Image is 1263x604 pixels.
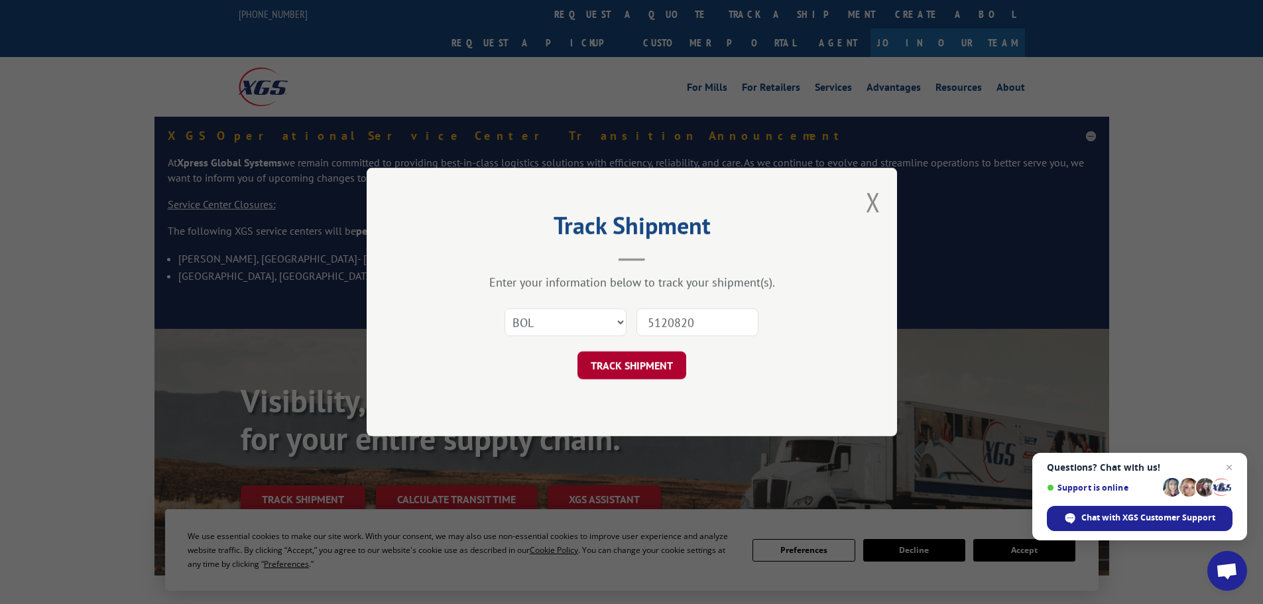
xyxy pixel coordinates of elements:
[1207,551,1247,591] a: Open chat
[577,351,686,379] button: TRACK SHIPMENT
[1047,462,1233,473] span: Questions? Chat with us!
[1081,512,1215,524] span: Chat with XGS Customer Support
[636,308,758,336] input: Number(s)
[1047,506,1233,531] span: Chat with XGS Customer Support
[433,216,831,241] h2: Track Shipment
[433,274,831,290] div: Enter your information below to track your shipment(s).
[866,184,880,219] button: Close modal
[1047,483,1158,493] span: Support is online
